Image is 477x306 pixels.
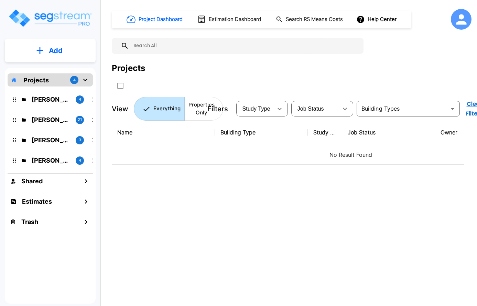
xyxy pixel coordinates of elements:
[5,41,96,61] button: Add
[209,16,261,23] h1: Estimation Dashboard
[195,12,265,27] button: Estimation Dashboard
[78,117,82,123] p: 21
[215,120,308,145] th: Building Type
[21,217,38,226] h1: Trash
[139,16,183,23] h1: Project Dashboard
[153,105,181,113] p: Everything
[32,156,70,165] p: Jon's Folder
[32,115,70,124] p: Kristina's Folder (Finalized Reports)
[112,62,145,74] div: Projects
[113,79,127,93] button: SelectAll
[129,38,360,54] input: Search All
[79,96,81,102] p: 4
[297,106,324,112] span: Job Status
[49,45,63,56] p: Add
[8,8,92,28] img: Logo
[273,13,347,26] button: Search RS Means Costs
[124,12,186,27] button: Project Dashboard
[79,137,81,143] p: 3
[286,16,343,23] h1: Search RS Means Costs
[308,120,342,145] th: Study Type
[23,75,49,85] p: Projects
[435,120,469,145] th: Owner
[238,99,273,119] div: Select
[242,106,270,112] span: Study Type
[112,104,128,114] p: View
[21,176,43,186] h1: Shared
[359,104,446,114] input: Building Types
[22,197,52,206] h1: Estimates
[134,97,185,121] button: Everything
[448,104,457,114] button: Open
[73,77,76,83] p: 4
[184,97,223,121] button: Properties Only
[32,135,70,145] p: Karina's Folder
[112,120,215,145] th: Name
[355,13,399,26] button: Help Center
[79,157,81,163] p: 4
[342,120,435,145] th: Job Status
[32,95,70,104] p: M.E. Folder
[293,99,338,119] div: Select
[188,101,215,116] p: Properties Only
[134,97,223,121] div: Platform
